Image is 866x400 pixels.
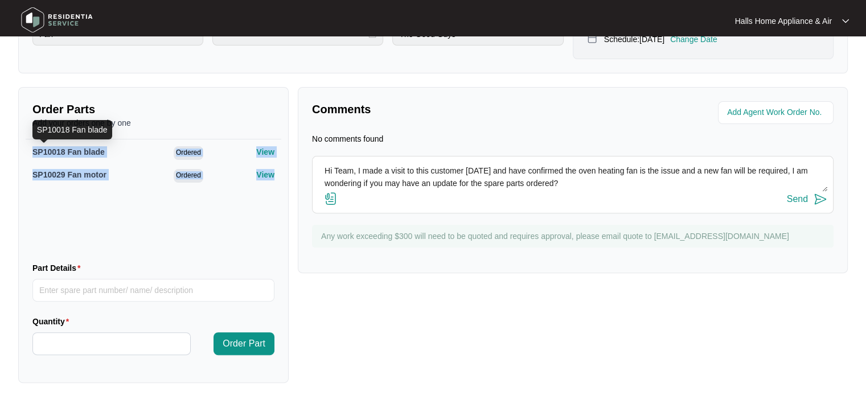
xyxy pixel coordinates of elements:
[32,120,112,139] div: SP10018 Fan blade
[842,18,849,24] img: dropdown arrow
[256,169,274,180] p: View
[223,337,265,350] span: Order Part
[17,3,97,37] img: residentia service logo
[214,332,274,355] button: Order Part
[727,106,827,119] input: Add Agent Work Order No.
[256,146,274,158] p: View
[32,117,274,129] p: Add your orders one by one
[32,262,85,274] label: Part Details
[33,333,190,354] input: Quantity
[32,101,274,117] p: Order Parts
[312,101,565,117] p: Comments
[174,146,203,160] span: Ordered
[670,34,717,45] p: Change Date
[321,230,828,242] p: Any work exceeding $300 will need to be quoted and requires approval, please email quote to [EMAI...
[32,147,105,156] span: SP10018 Fan blade
[735,15,832,27] p: Halls Home Appliance & Air
[814,192,827,206] img: send-icon.svg
[318,162,827,192] textarea: Hi Team, I made a visit to this customer [DATE] and have confirmed the oven heating fan is the is...
[32,316,73,327] label: Quantity
[787,192,827,207] button: Send
[174,169,203,183] span: Ordered
[787,194,808,204] div: Send
[32,279,274,302] input: Part Details
[604,34,664,45] p: Schedule: [DATE]
[324,192,338,205] img: file-attachment-doc.svg
[32,170,106,179] span: SP10029 Fan motor
[312,133,383,145] p: No comments found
